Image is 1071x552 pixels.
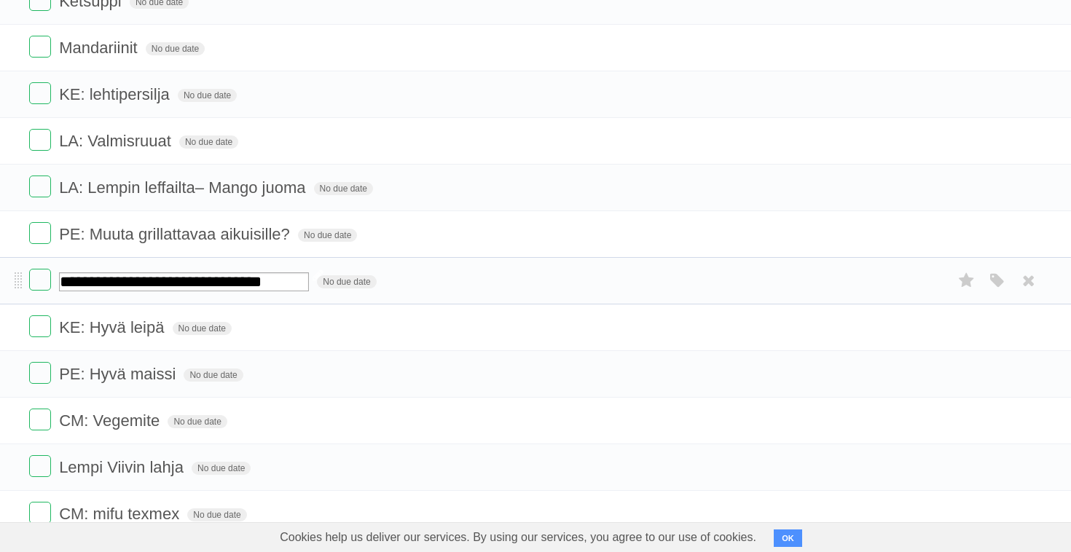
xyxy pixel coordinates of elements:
[953,269,981,293] label: Star task
[59,178,309,197] span: LA: Lempin leffailta– Mango juoma
[59,39,141,57] span: Mandariinit
[29,36,51,58] label: Done
[146,42,205,55] span: No due date
[192,462,251,475] span: No due date
[184,368,243,382] span: No due date
[178,89,237,102] span: No due date
[29,315,51,337] label: Done
[59,318,168,336] span: KE: Hyvä leipä
[59,365,179,383] span: PE: Hyvä maissi
[173,322,232,335] span: No due date
[29,222,51,244] label: Done
[317,275,376,288] span: No due date
[29,455,51,477] label: Done
[29,409,51,430] label: Done
[314,182,373,195] span: No due date
[29,82,51,104] label: Done
[298,229,357,242] span: No due date
[59,458,187,476] span: Lempi Viivin lahja
[59,225,294,243] span: PE: Muuta grillattavaa aikuisille?
[29,502,51,524] label: Done
[59,132,175,150] span: LA: Valmisruuat
[59,411,163,430] span: CM: Vegemite
[265,523,771,552] span: Cookies help us deliver our services. By using our services, you agree to our use of cookies.
[59,85,173,103] span: KE: lehtipersilja
[179,135,238,149] span: No due date
[187,508,246,521] span: No due date
[29,269,51,291] label: Done
[168,415,227,428] span: No due date
[774,529,802,547] button: OK
[59,505,183,523] span: CM: mifu texmex
[29,176,51,197] label: Done
[29,362,51,384] label: Done
[29,129,51,151] label: Done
